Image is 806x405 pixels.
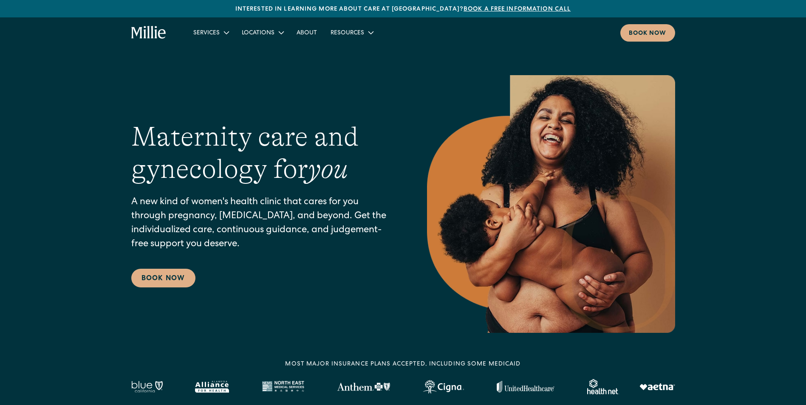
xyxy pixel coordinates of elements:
a: Book a free information call [464,6,571,12]
img: United Healthcare logo [497,381,554,393]
img: Cigna logo [423,380,464,394]
div: Resources [331,29,364,38]
div: Services [187,25,235,39]
div: Locations [242,29,274,38]
a: Book now [620,24,675,42]
img: Aetna logo [639,383,675,390]
a: About [290,25,324,39]
h1: Maternity care and gynecology for [131,121,393,186]
img: North East Medical Services logo [262,381,304,393]
div: Resources [324,25,379,39]
img: Smiling mother with her baby in arms, celebrating body positivity and the nurturing bond of postp... [427,75,675,333]
img: Alameda Alliance logo [195,381,229,393]
img: Healthnet logo [587,379,619,394]
p: A new kind of women's health clinic that cares for you through pregnancy, [MEDICAL_DATA], and bey... [131,196,393,252]
img: Blue California logo [131,381,163,393]
div: Locations [235,25,290,39]
img: Anthem Logo [337,382,390,391]
div: Book now [629,29,667,38]
div: MOST MAJOR INSURANCE PLANS ACCEPTED, INCLUDING some MEDICAID [285,360,520,369]
div: Services [193,29,220,38]
em: you [308,154,348,184]
a: Book Now [131,269,195,287]
a: home [131,26,167,39]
